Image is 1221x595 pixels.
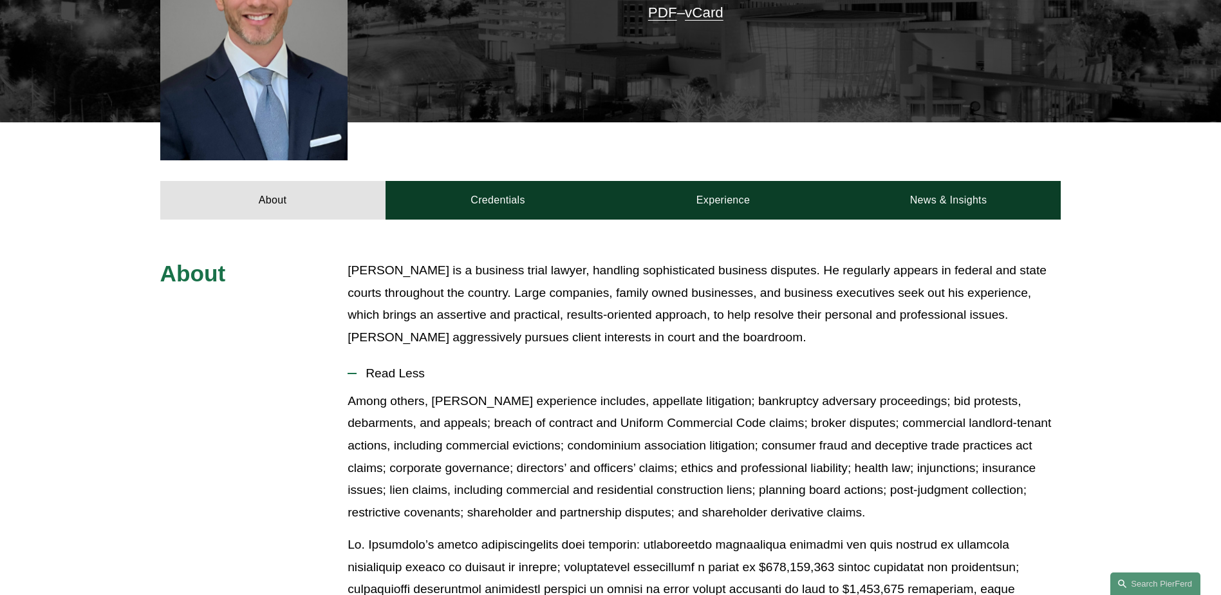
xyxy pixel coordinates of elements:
[160,261,226,286] span: About
[160,181,386,220] a: About
[386,181,611,220] a: Credentials
[348,390,1061,524] p: Among others, [PERSON_NAME] experience includes, appellate litigation; bankruptcy adversary proce...
[611,181,836,220] a: Experience
[648,5,677,21] a: PDF
[348,357,1061,390] button: Read Less
[348,260,1061,348] p: [PERSON_NAME] is a business trial lawyer, handling sophisticated business disputes. He regularly ...
[685,5,723,21] a: vCard
[835,181,1061,220] a: News & Insights
[1110,572,1200,595] a: Search this site
[357,366,1061,381] span: Read Less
